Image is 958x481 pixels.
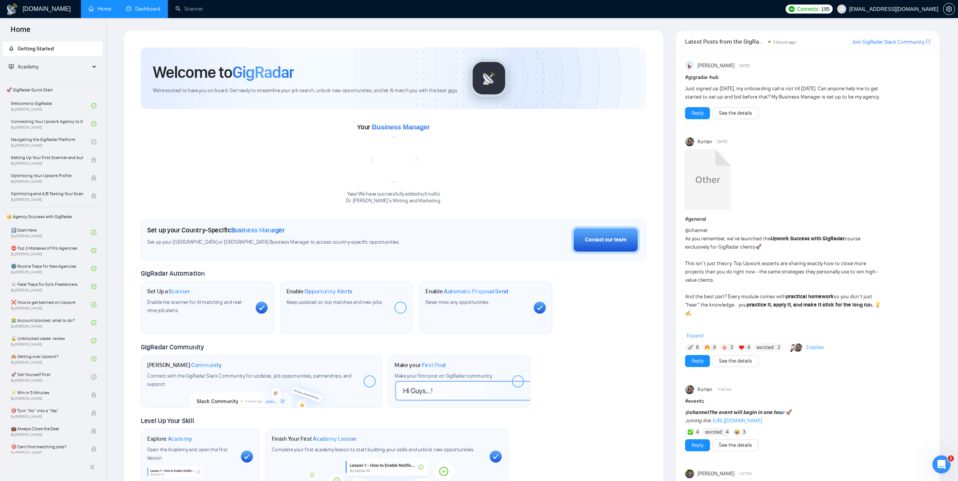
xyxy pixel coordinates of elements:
[698,470,734,478] span: [PERSON_NAME]
[11,161,83,166] span: By [PERSON_NAME]
[685,37,766,46] span: Latest Posts from the GigRadar Community
[372,123,430,131] span: Business Manager
[691,441,704,449] a: Reply
[943,3,955,15] button: setting
[688,345,693,350] img: 🚀
[713,344,716,351] span: 4
[730,344,733,351] span: 3
[806,344,824,351] a: 2replies
[685,310,691,316] span: ✍️
[743,428,746,436] span: 3
[470,59,508,97] img: gigradar-logo.png
[189,373,334,407] img: slackcommunity-bg.png
[175,6,203,12] a: searchScanner
[126,6,160,12] a: dashboardDashboard
[705,345,710,350] img: 🔥
[153,87,458,94] span: We're excited to have you on board. Get ready to streamline your job search, unlock new opportuni...
[11,115,91,132] a: Connecting Your Upwork Agency to GigRadarBy[PERSON_NAME]
[691,357,704,365] a: Reply
[425,288,508,295] h1: Enable
[719,441,752,449] a: See the details
[11,396,83,401] span: By [PERSON_NAME]
[91,157,96,162] span: lock
[141,417,194,425] span: Level Up Your Skill
[91,284,96,289] span: check-circle
[734,429,740,435] img: 😂
[685,149,730,212] a: Upwork Success with GigRadar.mp4
[147,373,352,387] span: Connect with the GigRadar Slack Community for updates, job opportunities, partnerships, and support.
[191,361,222,369] span: Community
[755,244,762,250] span: 🚀
[91,266,96,271] span: check-circle
[91,175,96,181] span: lock
[346,191,441,205] div: Yaay! We have successfully added null null to
[685,107,710,119] button: Reply
[698,62,734,70] span: [PERSON_NAME]
[9,64,14,69] span: fund-projection-screen
[18,46,54,52] span: Getting Started
[11,154,83,161] span: Setting Up Your First Scanner and Auto-Bidder
[771,235,845,242] strong: Upwork Success with GigRadar
[11,134,91,150] a: Navigating the GigRadar PlatformBy[PERSON_NAME]
[685,417,712,424] em: Joining link:
[585,236,626,244] div: Contact our team
[91,338,96,343] span: check-circle
[722,345,727,350] img: 💥
[948,455,954,461] span: 1
[11,97,91,114] a: Welcome to GigRadarBy[PERSON_NAME]
[346,197,441,205] p: Dr. [PERSON_NAME]'s Writing and Marketing .
[147,226,285,234] h1: Set up your Country-Specific
[3,209,102,224] span: 👑 Agency Success with GigRadar
[685,385,694,394] img: Korlan
[305,288,352,295] span: Opportunity Alerts
[5,24,37,40] span: Home
[357,123,430,131] span: Your
[272,446,475,453] span: Complete your first academy lesson to start building your skills and unlock new opportunities.
[685,73,931,82] h1: # gigradar-hub
[747,302,873,308] strong: practice it, apply it, and make it stick for the long run.
[687,332,704,339] span: Expand
[286,288,353,295] h1: Enable
[147,446,228,461] span: Open the Academy and open the first lesson.
[11,369,91,385] a: 🚀 Sell Yourself FirstBy[PERSON_NAME]
[147,435,192,443] h1: Explore
[91,103,96,108] span: check-circle
[91,320,96,325] span: check-circle
[739,62,749,69] span: [DATE]
[685,439,710,451] button: Reply
[91,230,96,235] span: check-circle
[713,439,758,451] button: See the details
[91,248,96,253] span: check-circle
[794,343,802,352] img: Korlan
[698,138,712,146] span: Korlan
[6,3,18,15] img: logo
[91,139,96,144] span: check-circle
[926,38,931,45] a: export
[153,62,294,82] h1: Welcome to
[789,6,795,12] img: upwork-logo.png
[11,296,91,313] a: ❌ How to get banned on UpworkBy[PERSON_NAME]
[9,46,14,51] span: rocket
[719,109,752,117] a: See the details
[11,260,91,277] a: 🌚 Rookie Traps for New AgenciesBy[PERSON_NAME]
[685,469,694,478] img: Toby Fox-Mason
[313,435,356,443] span: Academy Lesson
[9,64,38,70] span: Academy
[11,190,83,197] span: Optimizing and A/B Testing Your Scanner for Better Results
[11,443,83,451] span: 🎯 Can't find matching jobs?
[18,64,38,70] span: Academy
[88,6,111,12] a: homeHome
[231,226,285,234] span: Business Manager
[11,407,83,414] span: 🎯 Turn “No” into a “Yes”
[91,428,96,434] span: lock
[852,38,924,46] a: Join GigRadar Slack Community
[704,428,723,436] span: :excited:
[91,356,96,361] span: check-circle
[168,435,192,443] span: Academy
[685,61,694,70] img: Anisuzzaman Khan
[777,344,780,351] span: 2
[713,355,758,367] button: See the details
[11,432,83,437] span: By [PERSON_NAME]
[91,446,96,452] span: lock
[147,361,222,369] h1: [PERSON_NAME]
